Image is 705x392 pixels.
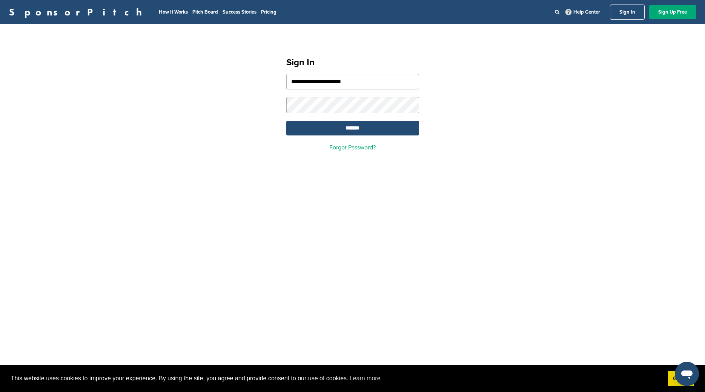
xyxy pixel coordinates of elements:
[564,8,602,17] a: Help Center
[192,9,218,15] a: Pitch Board
[9,7,147,17] a: SponsorPitch
[223,9,257,15] a: Success Stories
[668,371,694,386] a: dismiss cookie message
[261,9,276,15] a: Pricing
[349,373,382,384] a: learn more about cookies
[329,144,376,151] a: Forgot Password?
[675,362,699,386] iframe: Button to launch messaging window
[286,56,419,69] h1: Sign In
[610,5,645,20] a: Sign In
[11,373,662,384] span: This website uses cookies to improve your experience. By using the site, you agree and provide co...
[649,5,696,19] a: Sign Up Free
[159,9,188,15] a: How It Works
